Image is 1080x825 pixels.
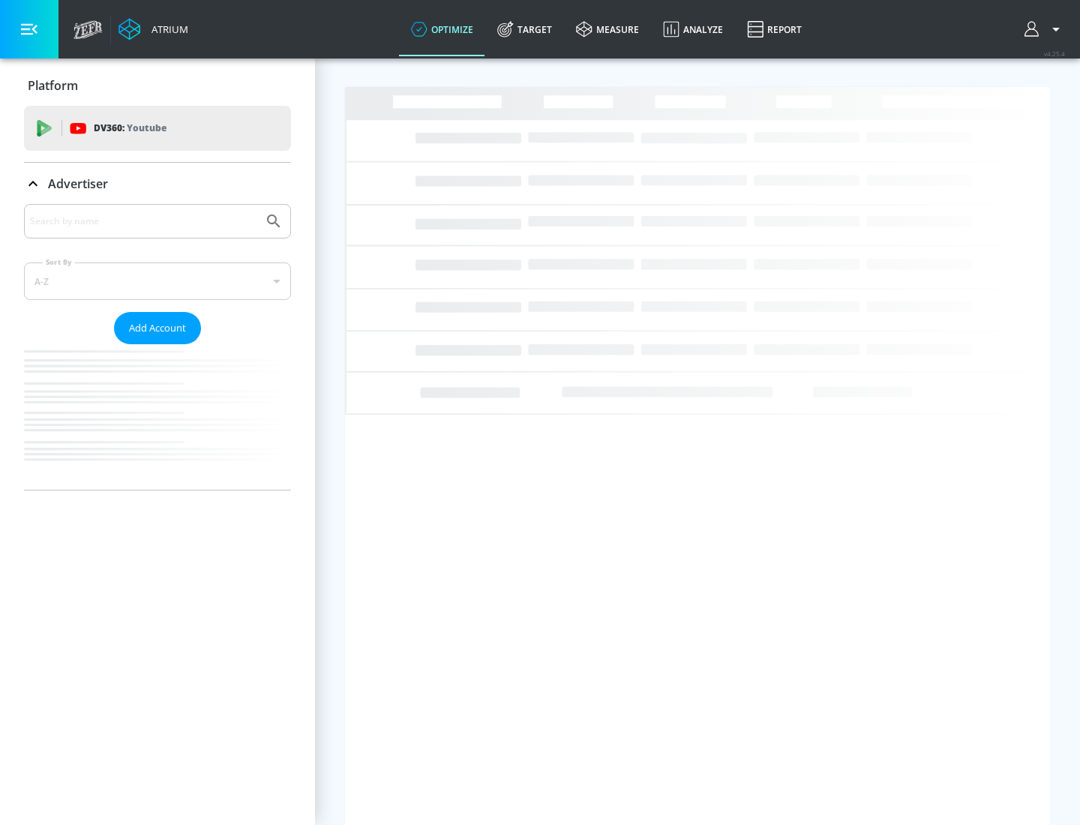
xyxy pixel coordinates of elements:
a: Report [735,2,814,56]
button: Add Account [114,312,201,344]
p: Advertiser [48,175,108,192]
a: Analyze [651,2,735,56]
a: Atrium [118,18,188,40]
a: Target [485,2,564,56]
div: Advertiser [24,204,291,490]
p: Platform [28,77,78,94]
nav: list of Advertiser [24,344,291,490]
a: measure [564,2,651,56]
div: Advertiser [24,163,291,205]
input: Search by name [30,211,257,231]
div: A-Z [24,262,291,300]
p: DV360: [94,120,166,136]
div: Atrium [145,22,188,36]
a: optimize [399,2,485,56]
span: Add Account [129,319,186,337]
span: v 4.25.4 [1044,49,1065,58]
div: Platform [24,64,291,106]
div: DV360: Youtube [24,106,291,151]
label: Sort By [43,257,75,267]
p: Youtube [127,120,166,136]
